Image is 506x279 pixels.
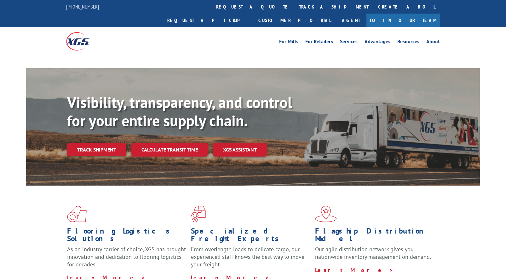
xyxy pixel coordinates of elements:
[67,227,186,246] h1: Flooring Logistics Solutions
[131,143,208,157] a: Calculate transit time
[191,227,310,246] h1: Specialized Freight Experts
[366,14,440,27] a: Join Our Team
[66,3,99,10] a: [PHONE_NUMBER]
[163,14,254,27] a: Request a pickup
[426,39,440,46] a: About
[67,206,87,222] img: xgs-icon-total-supply-chain-intelligence-red
[365,39,390,46] a: Advantages
[191,206,206,222] img: xgs-icon-focused-on-flooring-red
[213,143,267,157] a: XGS ASSISTANT
[315,206,337,222] img: xgs-icon-flagship-distribution-model-red
[340,39,358,46] a: Services
[279,39,298,46] a: For Mills
[397,39,419,46] a: Resources
[67,246,186,268] span: As an industry carrier of choice, XGS has brought innovation and dedication to flooring logistics...
[67,143,126,156] a: Track shipment
[254,14,336,27] a: Customer Portal
[315,246,431,260] span: Our agile distribution network gives you nationwide inventory management on demand.
[336,14,366,27] a: Agent
[305,39,333,46] a: For Retailers
[67,92,292,130] b: Visibility, transparency, and control for your entire supply chain.
[191,246,310,274] p: From overlength loads to delicate cargo, our experienced staff knows the best way to move your fr...
[315,227,434,246] h1: Flagship Distribution Model
[315,266,394,274] a: Learn More >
